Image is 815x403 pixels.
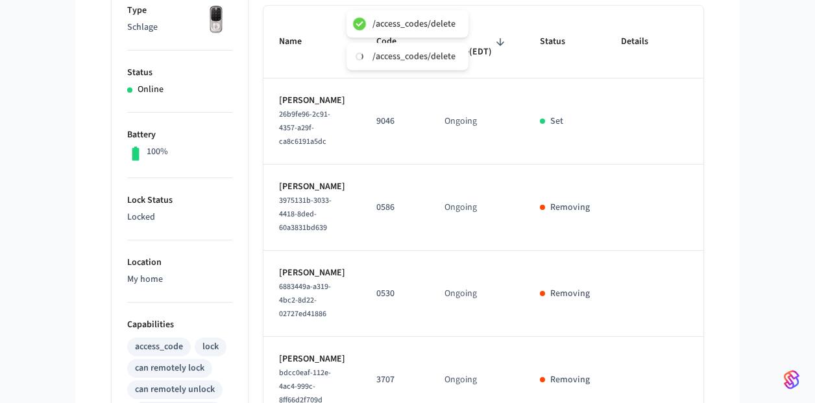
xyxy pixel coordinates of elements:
p: Status [127,66,232,80]
p: Location [127,256,232,270]
p: 9046 [376,115,413,128]
p: Type [127,4,232,17]
p: My home [127,273,232,286]
p: [PERSON_NAME] [279,94,345,108]
div: can remotely unlock [135,383,215,397]
div: /access_codes/delete [372,18,456,30]
p: 0530 [376,287,413,301]
p: [PERSON_NAME] [279,266,345,280]
span: 3975131b-3033-4418-8ded-60a3831bd639 [279,195,332,233]
span: Code [376,32,413,52]
img: SeamLogoGradient.69752ec5.svg [784,369,799,390]
span: 26b9fe96-2c91-4357-a29f-ca8c6191a5dc [279,109,330,147]
p: 100% [147,145,168,159]
p: [PERSON_NAME] [279,352,345,366]
p: Removing [550,287,590,301]
p: Battery [127,128,232,142]
p: 3707 [376,373,413,387]
p: 0586 [376,201,413,214]
img: Yale Assure Touchscreen Wifi Smart Lock, Satin Nickel, Front [200,4,232,36]
div: can remotely lock [135,362,204,375]
p: Locked [127,211,232,224]
p: Lock Status [127,194,232,207]
div: access_code [135,340,183,354]
p: Online [138,83,164,97]
div: /access_codes/delete [372,51,456,62]
div: lock [202,340,219,354]
td: Ongoing [429,251,524,337]
span: Status [540,32,582,52]
span: 6883449a-a319-4bc2-8d22-02727ed41886 [279,281,331,319]
span: Details [621,32,665,52]
span: Time Frame(EDT) [444,21,509,62]
p: Removing [550,201,590,214]
p: Set [550,115,563,128]
td: Ongoing [429,165,524,251]
p: [PERSON_NAME] [279,180,345,194]
p: Capabilities [127,318,232,332]
p: Removing [550,373,590,387]
td: Ongoing [429,78,524,165]
p: Schlage [127,21,232,34]
span: Name [279,32,319,52]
